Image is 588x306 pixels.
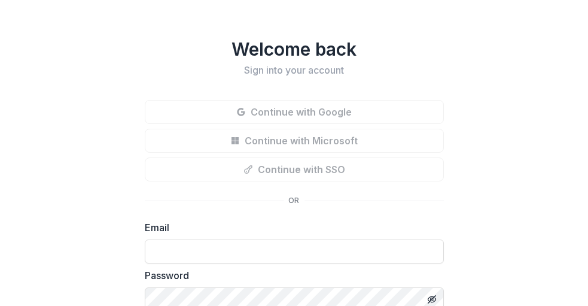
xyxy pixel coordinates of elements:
label: Password [145,268,437,283]
h2: Sign into your account [145,65,444,76]
h1: Welcome back [145,38,444,60]
button: Continue with SSO [145,157,444,181]
label: Email [145,220,437,235]
button: Continue with Google [145,100,444,124]
button: Continue with Microsoft [145,129,444,153]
